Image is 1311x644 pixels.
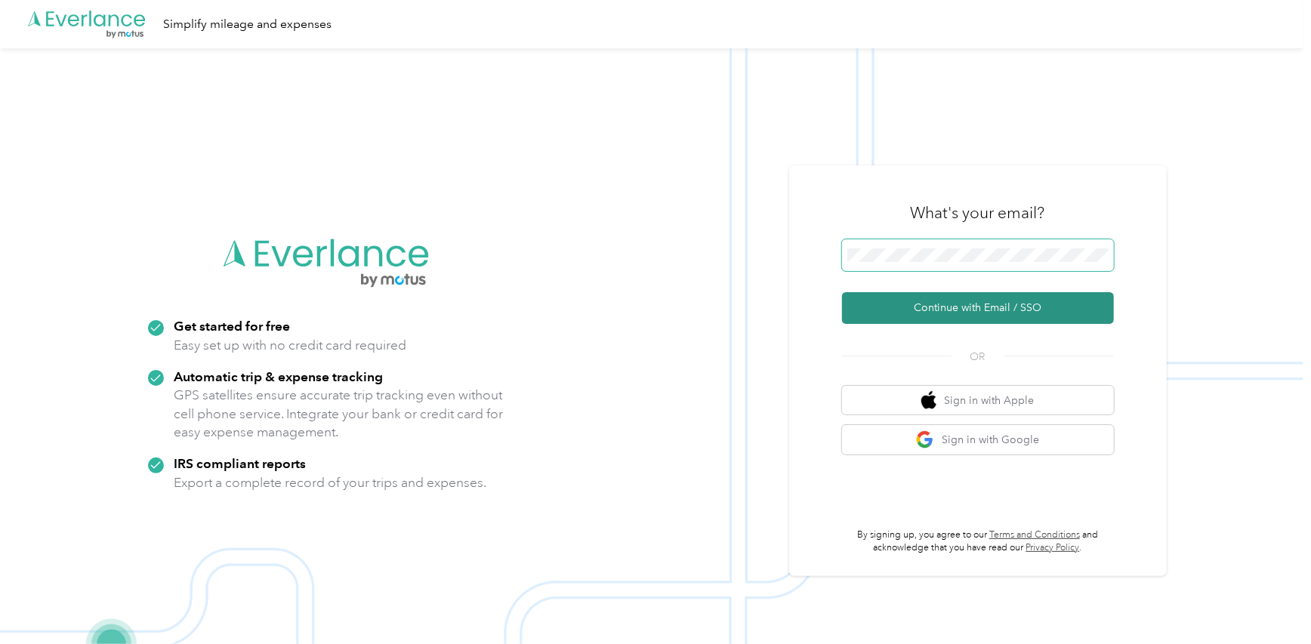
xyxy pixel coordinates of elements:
[916,430,935,449] img: google logo
[174,386,504,442] p: GPS satellites ensure accurate trip tracking even without cell phone service. Integrate your bank...
[842,425,1114,454] button: google logoSign in with Google
[163,15,332,34] div: Simplify mileage and expenses
[952,349,1004,365] span: OR
[174,368,384,384] strong: Automatic trip & expense tracking
[842,292,1114,324] button: Continue with Email / SSO
[921,391,936,410] img: apple logo
[842,386,1114,415] button: apple logoSign in with Apple
[1026,542,1080,553] a: Privacy Policy
[174,318,291,334] strong: Get started for free
[174,455,307,471] strong: IRS compliant reports
[911,202,1045,223] h3: What's your email?
[842,528,1114,555] p: By signing up, you agree to our and acknowledge that you have read our .
[174,473,487,492] p: Export a complete record of your trips and expenses.
[174,336,407,355] p: Easy set up with no credit card required
[989,529,1080,541] a: Terms and Conditions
